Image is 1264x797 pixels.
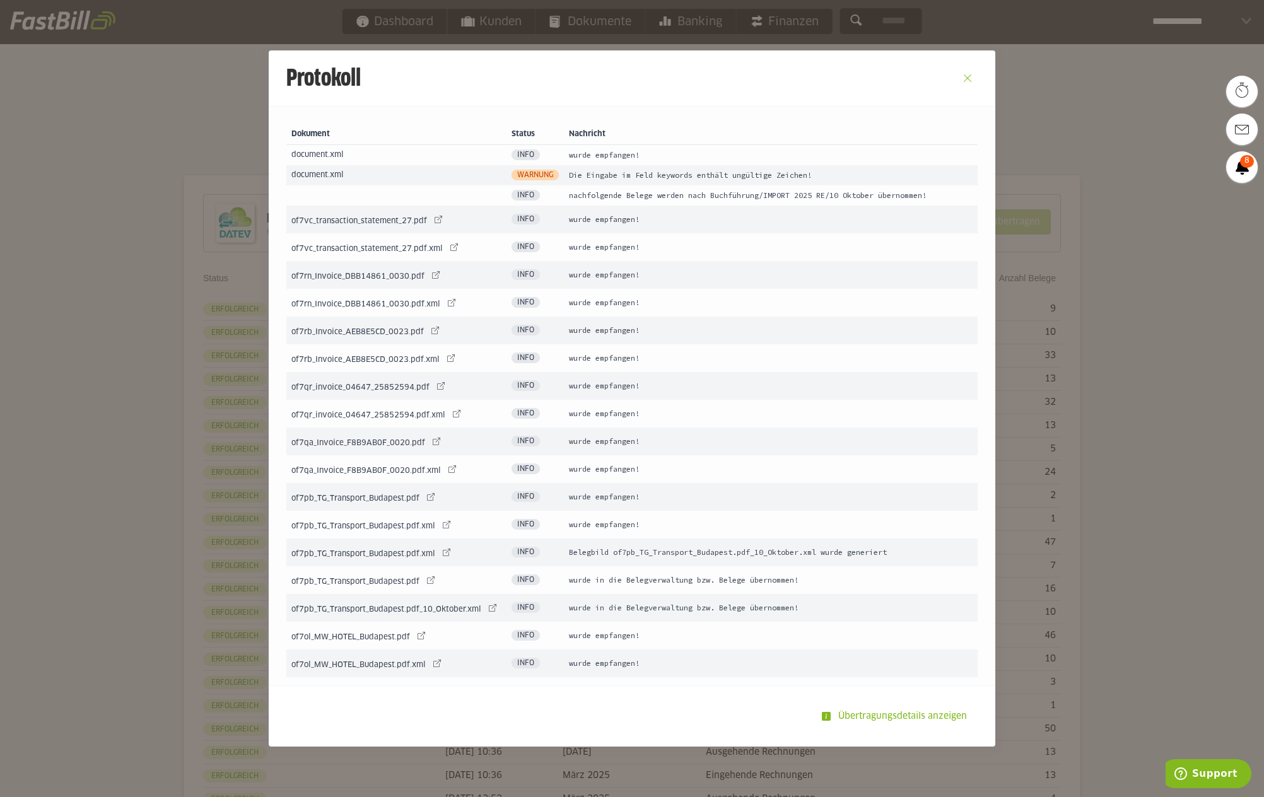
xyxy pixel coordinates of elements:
span: Info [512,574,540,585]
span: Info [512,547,540,557]
span: Info [512,491,540,502]
span: of7rb_Invoice_AEB8E5CD_0023.pdf [291,329,424,336]
td: wurde empfangen! [564,289,978,317]
span: of7qr_invoice_04647_25852594.pdf [291,384,430,392]
span: Info [512,658,540,668]
td: wurde empfangen! [564,317,978,344]
td: wurde empfangen! [564,206,978,233]
span: of7ol_MW_HOTEL_Budapest.pdf [291,634,410,641]
span: Info [512,190,540,201]
span: Info [512,352,540,363]
td: wurde empfangen! [564,649,978,677]
span: of7rn_Invoice_DBB14861_0030.pdf.xml [291,301,440,308]
span: document.xml [291,172,344,179]
sl-icon-button: of7ol_MW_HOTEL_Budapest.pdf [413,627,430,644]
span: of7rn_Invoice_DBB14861_0030.pdf [291,273,424,281]
sl-icon-button: of7vc_transaction_statement_27.pdf [430,211,447,228]
iframe: Öffnet ein Widget, in dem Sie weitere Informationen finden [1166,759,1251,791]
td: wurde empfangen! [564,511,978,538]
span: Info [512,463,540,474]
sl-icon-button: of7pb_TG_Transport_Budapest.pdf.xml [438,544,455,561]
span: of7qr_invoice_04647_25852594.pdf.xml [291,412,445,419]
sl-icon-button: of7vc_transaction_statement_27.pdf.xml [445,238,463,256]
td: wurde empfangen! [564,344,978,372]
td: Belegbild of7pb_TG_Transport_Budapest.pdf_10_Oktober.xml wurde generiert [564,538,978,566]
span: of7rb_Invoice_AEB8E5CD_0023.pdf.xml [291,356,440,364]
sl-icon-button: of7qa_Invoice_F8B9AB0F_0020.pdf.xml [443,460,461,478]
sl-icon-button: of7pb_TG_Transport_Budapest.pdf.xml [438,516,455,533]
span: Info [512,149,540,160]
span: of7pb_TG_Transport_Budapest.pdf.xml [291,550,435,558]
span: Info [512,602,540,613]
span: Info [512,380,540,391]
span: of7pb_TG_Transport_Budapest.pdf [291,495,419,503]
sl-icon-button: of7n7_TG_HOTEL_Budapest.pdf [410,682,428,700]
sl-icon-button: of7pb_TG_Transport_Budapest.pdf [422,488,440,506]
th: Status [506,124,564,145]
sl-icon-button: of7ol_MW_HOTEL_Budapest.pdf.xml [428,654,446,672]
span: Info [512,436,540,446]
th: Nachricht [564,124,978,145]
td: wurde empfangen! [564,622,978,649]
sl-icon-button: of7pb_TG_Transport_Budapest.pdf [422,571,440,589]
th: Dokument [286,124,506,145]
span: of7pb_TG_Transport_Budapest.pdf.xml [291,523,435,530]
td: Die Eingabe im Feld keywords enthält ungültige Zeichen! [564,165,978,185]
sl-icon-button: of7qa_Invoice_F8B9AB0F_0020.pdf [428,433,445,450]
td: wurde in die Belegverwaltung bzw. Belege übernommen! [564,566,978,594]
sl-icon-button: of7qr_invoice_04647_25852594.pdf [432,377,450,395]
td: wurde empfangen! [564,428,978,455]
td: wurde empfangen! [564,400,978,428]
span: Info [512,214,540,224]
td: wurde in die Belegverwaltung bzw. Belege übernommen! [564,594,978,622]
sl-icon-button: of7rb_Invoice_AEB8E5CD_0023.pdf.xml [442,349,460,367]
span: of7vc_transaction_statement_27.pdf [291,218,427,225]
td: wurde empfangen! [564,145,978,165]
td: nachfolgende Belege werden nach Buchführung/IMPORT 2025 RE/10 Oktober übernommen! [564,185,978,206]
span: of7pb_TG_Transport_Budapest.pdf_10_Oktober.xml [291,606,481,614]
span: Info [512,297,540,308]
span: Info [512,408,540,419]
span: Info [512,269,540,280]
span: Info [512,519,540,530]
td: wurde empfangen! [564,483,978,511]
span: of7ol_MW_HOTEL_Budapest.pdf.xml [291,661,426,669]
span: Info [512,241,540,252]
sl-icon-button: of7qr_invoice_04647_25852594.pdf.xml [448,405,465,422]
span: document.xml [291,151,344,159]
sl-button: Übertragungsdetails anzeigen [814,704,978,729]
span: 8 [1240,155,1254,168]
td: wurde empfangen! [564,233,978,261]
td: wurde empfangen! [564,677,978,705]
span: of7qa_Invoice_F8B9AB0F_0020.pdf.xml [291,467,441,475]
a: 8 [1226,151,1258,183]
td: wurde empfangen! [564,455,978,483]
sl-icon-button: of7rb_Invoice_AEB8E5CD_0023.pdf [426,322,444,339]
span: Warnung [512,170,559,180]
span: Info [512,630,540,641]
span: Info [512,325,540,335]
sl-icon-button: of7rn_Invoice_DBB14861_0030.pdf [427,266,445,284]
sl-icon-button: of7pb_TG_Transport_Budapest.pdf_10_Oktober.xml [484,599,501,617]
span: of7vc_transaction_statement_27.pdf.xml [291,245,443,253]
span: of7qa_Invoice_F8B9AB0F_0020.pdf [291,439,425,447]
td: wurde empfangen! [564,261,978,289]
sl-icon-button: of7rn_Invoice_DBB14861_0030.pdf.xml [443,294,460,311]
td: wurde empfangen! [564,372,978,400]
span: of7pb_TG_Transport_Budapest.pdf [291,578,419,586]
